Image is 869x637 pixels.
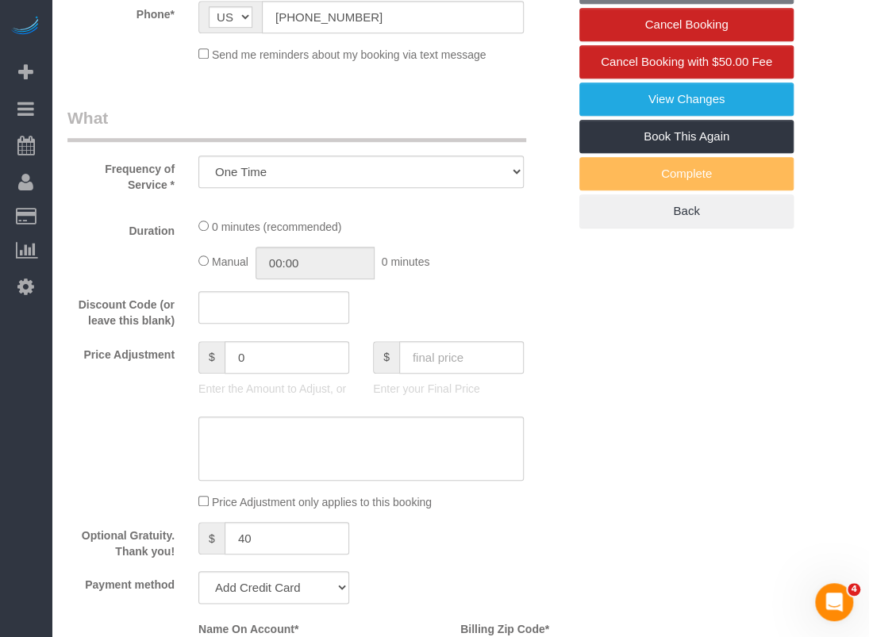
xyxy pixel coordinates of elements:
label: Price Adjustment [56,341,186,363]
span: $ [373,341,399,374]
span: $ [198,522,225,554]
span: 4 [848,583,860,596]
a: Book This Again [579,120,794,153]
span: Manual [212,255,248,268]
a: Cancel Booking with $50.00 Fee [579,45,794,79]
label: Payment method [56,571,186,593]
legend: What [67,106,526,142]
p: Enter the Amount to Adjust, or [198,381,349,397]
span: 0 minutes (recommended) [212,221,341,233]
span: Price Adjustment only applies to this booking [212,496,432,508]
input: Phone* [262,1,524,33]
label: Discount Code (or leave this blank) [56,291,186,328]
label: Phone* [56,1,186,22]
label: Optional Gratuity. Thank you! [56,522,186,559]
span: $ [198,341,225,374]
a: View Changes [579,83,794,116]
p: Enter your Final Price [373,381,524,397]
span: 0 minutes [382,255,430,268]
a: Back [579,194,794,228]
span: Send me reminders about my booking via text message [212,48,486,61]
label: Billing Zip Code [460,616,549,637]
label: Duration [56,217,186,239]
label: Frequency of Service * [56,155,186,193]
input: final price [399,341,524,374]
iframe: Intercom live chat [815,583,853,621]
img: Automaid Logo [10,16,41,38]
a: Cancel Booking [579,8,794,41]
label: Name On Account [198,616,298,637]
span: Cancel Booking with $50.00 Fee [601,55,772,68]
